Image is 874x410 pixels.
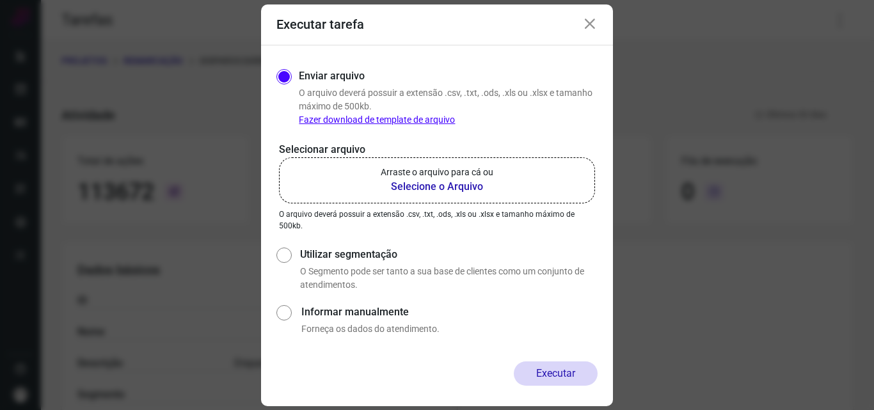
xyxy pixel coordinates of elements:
p: O arquivo deverá possuir a extensão .csv, .txt, .ods, .xls ou .xlsx e tamanho máximo de 500kb. [279,209,595,232]
a: Fazer download de template de arquivo [299,114,455,125]
button: Executar [514,361,598,386]
p: O arquivo deverá possuir a extensão .csv, .txt, .ods, .xls ou .xlsx e tamanho máximo de 500kb. [299,86,598,127]
label: Enviar arquivo [299,68,365,84]
p: Forneça os dados do atendimento. [301,322,598,336]
p: Selecionar arquivo [279,142,595,157]
p: O Segmento pode ser tanto a sua base de clientes como um conjunto de atendimentos. [300,265,598,292]
p: Arraste o arquivo para cá ou [381,166,493,179]
label: Informar manualmente [301,304,598,320]
h3: Executar tarefa [276,17,364,32]
label: Utilizar segmentação [300,247,598,262]
b: Selecione o Arquivo [381,179,493,194]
